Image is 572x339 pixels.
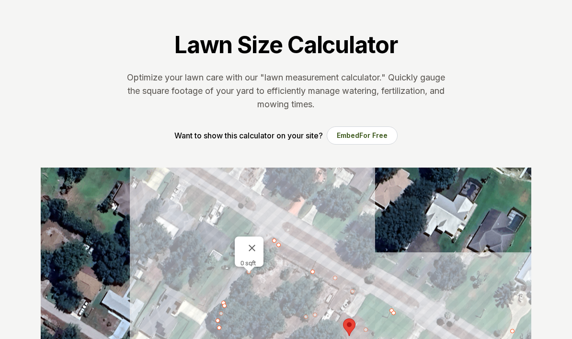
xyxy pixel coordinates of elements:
h1: Lawn Size Calculator [174,31,398,59]
span: For Free [359,131,388,139]
p: Optimize your lawn care with our "lawn measurement calculator." Quickly gauge the square footage ... [125,71,447,111]
p: Want to show this calculator on your site? [174,130,323,141]
div: 0 sqft [240,260,263,267]
button: EmbedFor Free [327,126,398,145]
button: Close [240,237,263,260]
